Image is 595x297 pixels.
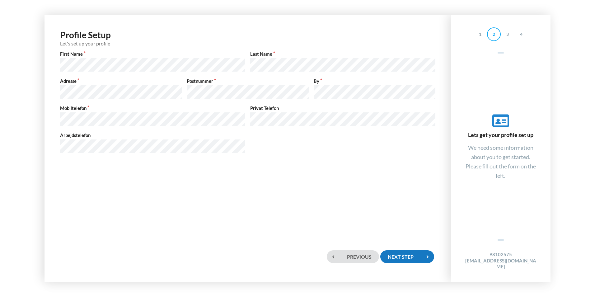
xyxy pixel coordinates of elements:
label: Last Name [250,51,435,57]
div: 2 [487,27,501,41]
h1: Profile Setup [60,29,435,46]
div: Previous [327,250,379,263]
h4: 98102575 [463,252,538,257]
label: Arbejdstelefon [60,132,245,138]
div: 1 [473,27,487,41]
label: By [314,78,435,84]
div: Lets get your profile set up [463,112,538,139]
div: 3 [501,27,514,41]
label: Privat Telefon [250,105,435,111]
div: We need some information about you to get started. Please fill out the form on the left. [463,143,538,180]
label: Postnummer [187,78,308,84]
label: Mobiltelefon [60,105,245,111]
label: Adresse [60,78,182,84]
div: 4 [514,27,528,41]
div: Let's set up your profile [60,40,435,46]
div: Next step [380,250,434,263]
label: First Name [60,51,245,57]
h4: [EMAIL_ADDRESS][DOMAIN_NAME] [463,258,538,270]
